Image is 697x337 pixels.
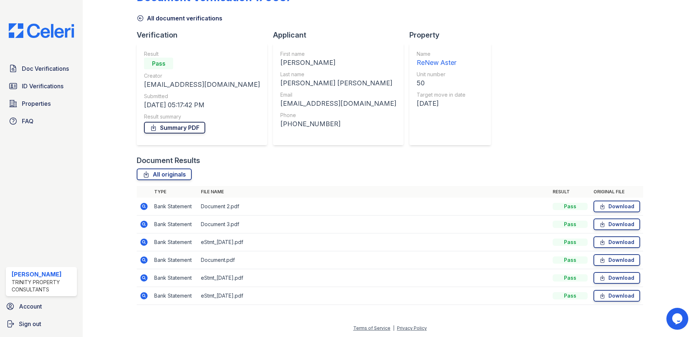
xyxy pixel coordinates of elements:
div: [PERSON_NAME] [12,270,74,279]
a: Account [3,299,80,314]
td: Document.pdf [198,251,550,269]
td: Document 2.pdf [198,198,550,216]
div: ReNew Aster [417,58,466,68]
div: Pass [553,274,588,282]
a: Privacy Policy [397,325,427,331]
div: Property [409,30,497,40]
div: Document Results [137,155,200,166]
a: Sign out [3,317,80,331]
a: Download [593,236,640,248]
a: FAQ [6,114,77,128]
div: Last name [280,71,396,78]
td: Bank Statement [151,269,198,287]
div: Name [417,50,466,58]
div: Email [280,91,396,98]
td: eStmt_[DATE].pdf [198,287,550,305]
span: Account [19,302,42,311]
div: Pass [144,58,173,69]
div: Phone [280,112,396,119]
div: Pass [553,203,588,210]
td: Bank Statement [151,216,198,233]
div: Result [144,50,260,58]
div: Creator [144,72,260,80]
a: ID Verifications [6,79,77,93]
img: CE_Logo_Blue-a8612792a0a2168367f1c8372b55b34899dd931a85d93a1a3d3e32e68fde9ad4.png [3,23,80,38]
th: Result [550,186,591,198]
div: [PERSON_NAME] [280,58,396,68]
th: Type [151,186,198,198]
div: Pass [553,292,588,299]
td: eStmt_[DATE].pdf [198,233,550,251]
a: Download [593,254,640,266]
div: [DATE] 05:17:42 PM [144,100,260,110]
td: Bank Statement [151,251,198,269]
td: Bank Statement [151,233,198,251]
td: Bank Statement [151,198,198,216]
a: Summary PDF [144,122,205,133]
div: [DATE] [417,98,466,109]
div: Result summary [144,113,260,120]
div: Unit number [417,71,466,78]
div: 50 [417,78,466,88]
td: Bank Statement [151,287,198,305]
div: [PHONE_NUMBER] [280,119,396,129]
span: ID Verifications [22,82,63,90]
a: All originals [137,168,192,180]
a: Name ReNew Aster [417,50,466,68]
a: Download [593,272,640,284]
td: Document 3.pdf [198,216,550,233]
div: [EMAIL_ADDRESS][DOMAIN_NAME] [144,80,260,90]
a: Download [593,218,640,230]
a: Download [593,201,640,212]
div: Pass [553,239,588,246]
div: Trinity Property Consultants [12,279,74,293]
span: FAQ [22,117,34,125]
div: Pass [553,256,588,264]
a: All document verifications [137,14,222,23]
td: eStmt_[DATE].pdf [198,269,550,287]
div: Target move in date [417,91,466,98]
div: Applicant [273,30,409,40]
iframe: chat widget [666,308,690,330]
div: [EMAIL_ADDRESS][DOMAIN_NAME] [280,98,396,109]
div: Submitted [144,93,260,100]
div: First name [280,50,396,58]
div: [PERSON_NAME] [PERSON_NAME] [280,78,396,88]
a: Download [593,290,640,302]
span: Sign out [19,319,41,328]
span: Doc Verifications [22,64,69,73]
div: | [393,325,394,331]
div: Verification [137,30,273,40]
div: Pass [553,221,588,228]
a: Terms of Service [353,325,390,331]
a: Properties [6,96,77,111]
a: Doc Verifications [6,61,77,76]
th: Original file [591,186,643,198]
span: Properties [22,99,51,108]
th: File name [198,186,550,198]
